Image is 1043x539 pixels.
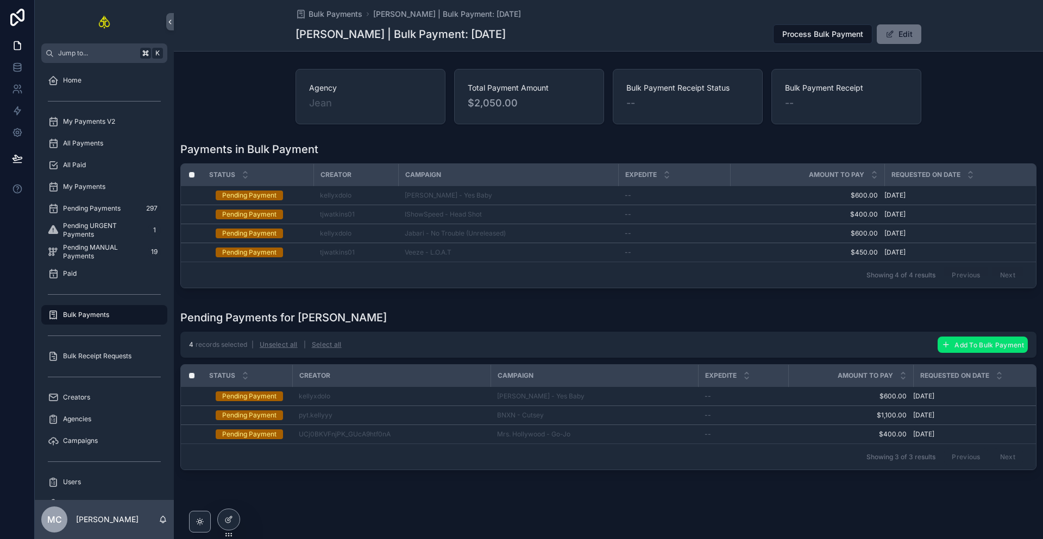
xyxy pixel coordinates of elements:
a: BNXN - Cutsey [497,411,544,420]
span: -- [625,191,631,200]
div: 19 [148,245,161,258]
a: kellyxdolo [299,392,484,401]
p: [PERSON_NAME] [76,514,139,525]
button: Edit [877,24,921,44]
a: Mrs. Hollywood - Go-Jo [497,430,692,439]
a: Pending Payment [216,391,286,401]
button: Add To Bulk Payment [938,337,1028,353]
a: [PERSON_NAME] - Yes Baby [405,191,612,200]
span: Creator [299,371,330,380]
div: Pending Payment [222,191,277,200]
span: All Payments [63,139,103,148]
a: $600.00 [737,191,878,200]
span: Pending Payments [63,204,121,213]
a: $400.00 [737,210,878,219]
div: Pending Payment [222,429,277,439]
span: Bulk Payment Receipt [785,83,908,93]
span: [DATE] [913,430,934,439]
a: $450.00 [737,248,878,257]
a: kellyxdolo [299,392,330,401]
a: Home [41,71,167,90]
a: kellyxdolo [320,229,351,238]
span: [DATE] [913,392,934,401]
span: Status [209,371,235,380]
span: Status [209,170,235,179]
span: Amount To Pay [809,170,864,179]
span: Jump to... [58,49,136,58]
a: Agencies [41,409,167,429]
span: Creator [321,170,351,179]
a: [DATE] [884,191,1023,200]
span: -- [625,229,631,238]
a: Veeze - L.O.A.T [405,248,451,257]
span: Users [63,478,81,486]
span: -- [785,96,794,111]
span: [DATE] [884,210,906,219]
span: Amount To Pay [838,371,893,380]
span: $600.00 [795,392,907,401]
span: Creators [63,393,90,402]
img: App logo [98,13,111,30]
a: My Payments V2 [41,112,167,131]
a: -- [625,210,724,219]
span: Campaign [498,371,533,380]
button: Unselect all [256,336,301,353]
a: $1,100.00 [795,411,907,420]
button: Jump to...K [41,43,167,63]
a: $600.00 [737,229,878,238]
div: Pending Payment [222,410,277,420]
span: Pending MANUAL Payments [63,243,143,261]
a: [PERSON_NAME] - Yes Baby [405,191,492,200]
span: Paid [63,269,77,278]
a: UCj0BKVFnjPK_GUcA9htf0nA [299,430,484,439]
a: Pending Payment [216,429,286,439]
a: kellyxdolo [320,191,392,200]
span: -- [705,430,711,439]
a: Pending Payment [216,410,286,420]
span: -- [625,210,631,219]
span: $2,050.00 [468,96,590,111]
a: Pending Payments297 [41,199,167,218]
span: Bulk Receipt Requests [63,352,131,360]
a: kellyxdolo [320,191,351,200]
div: 1 [148,224,161,237]
a: Creators [41,388,167,407]
a: My Payments [41,177,167,196]
a: Bulk Payments [296,9,362,20]
span: Mrs. Hollywood - Go-Jo [497,430,570,439]
span: -- [626,96,635,111]
span: Add To Bulk Payment [954,341,1024,349]
span: tjwatkins01 [320,210,355,219]
span: Bulk Payments [309,9,362,20]
span: Showing 4 of 4 results [866,271,935,280]
span: Bulk Payments [63,310,109,319]
a: [PERSON_NAME] - Yes Baby [497,392,585,401]
span: -- [625,248,631,257]
div: Pending Payment [222,210,277,219]
h1: Payments in Bulk Payment [180,142,318,157]
a: [DATE] [884,229,1023,238]
a: Jean [309,96,332,111]
a: [DATE] [884,248,1023,257]
span: [PERSON_NAME] | Bulk Payment: [DATE] [373,9,521,20]
div: scrollable content [35,63,174,500]
a: My Profile [41,494,167,513]
span: Jabari - No Trouble (Unreleased) [405,229,506,238]
div: Pending Payment [222,229,277,238]
span: | [252,340,254,348]
a: Users [41,472,167,492]
span: Showing 3 of 3 results [866,453,935,461]
a: Pending Payment [216,248,307,257]
span: -- [705,411,711,420]
a: UCj0BKVFnjPK_GUcA9htf0nA [299,430,391,439]
a: -- [625,248,724,257]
